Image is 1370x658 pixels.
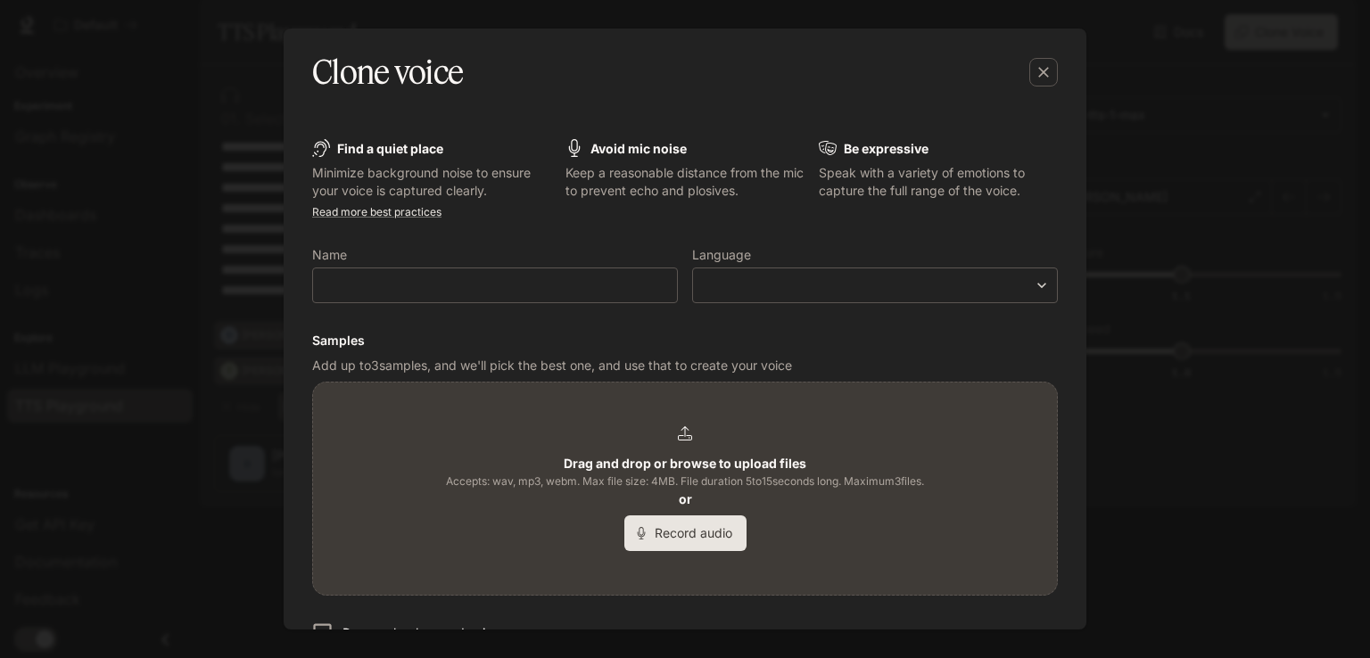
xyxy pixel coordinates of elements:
[564,456,806,471] b: Drag and drop or browse to upload files
[342,624,499,642] p: Remove background noise
[692,249,751,261] p: Language
[312,164,551,200] p: Minimize background noise to ensure your voice is captured clearly.
[624,515,747,551] button: Record audio
[819,164,1058,200] p: Speak with a variety of emotions to capture the full range of the voice.
[312,50,463,95] h5: Clone voice
[565,164,805,200] p: Keep a reasonable distance from the mic to prevent echo and plosives.
[693,276,1057,294] div: ​
[312,332,1058,350] h6: Samples
[312,357,1058,374] p: Add up to 3 samples, and we'll pick the best one, and use that to create your voice
[312,205,442,218] a: Read more best practices
[337,141,443,156] b: Find a quiet place
[679,491,692,506] b: or
[312,249,347,261] p: Name
[590,141,687,156] b: Avoid mic noise
[844,141,928,156] b: Be expressive
[446,473,924,490] span: Accepts: wav, mp3, webm. Max file size: 4MB. File duration 5 to 15 seconds long. Maximum 3 files.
